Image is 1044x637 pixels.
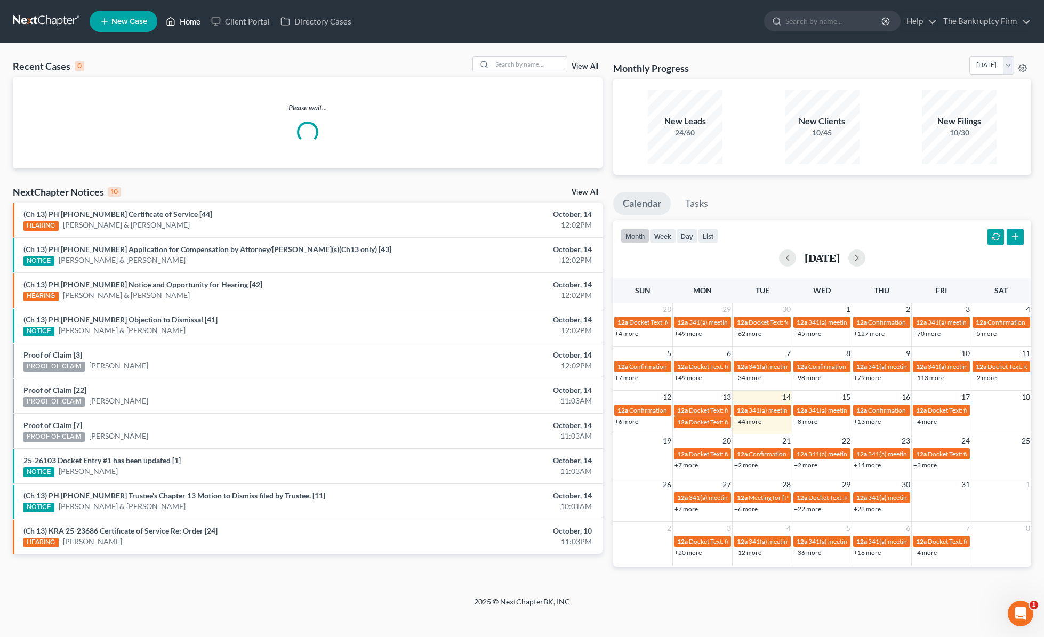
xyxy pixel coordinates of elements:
span: 341(a) meeting for [PERSON_NAME] [808,318,911,326]
span: 5 [666,347,672,360]
a: +98 more [794,374,821,382]
span: Confirmation Hearing for [PERSON_NAME] & [PERSON_NAME] [808,362,987,370]
span: 28 [662,303,672,316]
span: 12a [677,537,688,545]
a: +7 more [674,461,698,469]
span: 341(a) meeting for [PERSON_NAME] [808,537,911,545]
span: 5 [845,522,852,535]
span: 341(a) meeting for Spenser Love Sr. & [PERSON_NAME] Love [749,362,917,370]
a: +49 more [674,374,702,382]
a: View All [572,189,598,196]
span: 31 [960,478,971,491]
button: day [676,229,698,243]
span: 16 [901,391,911,404]
span: 2 [905,303,911,316]
a: [PERSON_NAME] [63,536,122,547]
span: 7 [965,522,971,535]
a: (Ch 13) PH [PHONE_NUMBER] Notice and Opportunity for Hearing [42] [23,280,262,289]
a: +3 more [913,461,937,469]
span: 12a [797,450,807,458]
div: 12:02PM [409,220,592,230]
div: NextChapter Notices [13,186,121,198]
span: Confirmation hearing for [PERSON_NAME] [868,406,989,414]
span: Docket Text: for [PERSON_NAME] [749,318,844,326]
a: Client Portal [206,12,275,31]
p: Please wait... [13,102,603,113]
div: HEARING [23,221,59,231]
span: 21 [781,434,792,447]
div: 24/60 [648,127,722,138]
div: Recent Cases [13,60,84,72]
a: +7 more [674,505,698,513]
a: +45 more [794,329,821,337]
span: 18 [1021,391,1031,404]
span: Docket Text: for [PERSON_NAME] [689,450,784,458]
div: October, 14 [409,244,592,255]
span: 17 [960,391,971,404]
span: Docket Text: for [PERSON_NAME] [928,537,1023,545]
span: 12a [737,494,748,502]
span: 28 [781,478,792,491]
span: 12a [677,362,688,370]
a: 25-26103 Docket Entry #1 has been updated [1] [23,456,181,465]
div: PROOF OF CLAIM [23,397,85,407]
div: 0 [75,61,84,71]
div: New Leads [648,115,722,127]
div: October, 14 [409,279,592,290]
span: 3 [965,303,971,316]
span: Confirmation Hearing for [PERSON_NAME] [629,406,751,414]
a: The Bankruptcy Firm [938,12,1031,31]
div: NOTICE [23,503,54,512]
span: 341(a) meeting for [PERSON_NAME] Person [749,537,872,545]
span: 12a [677,450,688,458]
span: 12a [916,318,927,326]
span: 12a [856,494,867,502]
span: 7 [785,347,792,360]
a: (Ch 13) KRA 25-23686 Certificate of Service Re: Order [24] [23,526,218,535]
span: Thu [874,286,889,295]
div: 10:01AM [409,501,592,512]
a: +79 more [854,374,881,382]
a: (Ch 13) PH [PHONE_NUMBER] Application for Compensation by Attorney/[PERSON_NAME](s)(Ch13 only) [43] [23,245,391,254]
div: HEARING [23,538,59,547]
span: Docket Text: for [PERSON_NAME] & [PERSON_NAME] [689,406,841,414]
div: 2025 © NextChapterBK, INC [218,596,826,616]
div: 10/30 [922,127,997,138]
span: Docket Text: for [PERSON_NAME] [928,406,1023,414]
span: Docket Text: for [PERSON_NAME] & [PERSON_NAME] [689,418,841,426]
span: 12a [797,406,807,414]
button: month [621,229,649,243]
a: +14 more [854,461,881,469]
a: Help [901,12,937,31]
div: October, 10 [409,526,592,536]
h3: Monthly Progress [613,62,689,75]
a: Calendar [613,192,671,215]
a: +4 more [913,549,937,557]
span: 341(a) meeting for [PERSON_NAME] [689,318,792,326]
span: 4 [785,522,792,535]
span: Docket Text: for [PERSON_NAME] [629,318,725,326]
span: 12a [617,318,628,326]
span: Mon [693,286,712,295]
div: October, 14 [409,385,592,396]
div: October, 14 [409,315,592,325]
a: [PERSON_NAME] & [PERSON_NAME] [63,290,190,301]
div: 12:02PM [409,255,592,265]
div: 11:03AM [409,431,592,441]
div: PROOF OF CLAIM [23,362,85,372]
span: Docket Text: for [PERSON_NAME] [689,362,784,370]
span: 341(a) meeting for [PERSON_NAME] [928,318,1031,326]
span: 3 [726,522,732,535]
a: +6 more [615,417,638,425]
a: [PERSON_NAME] & [PERSON_NAME] [59,501,186,512]
span: 8 [1025,522,1031,535]
input: Search by name... [785,11,883,31]
span: 12a [856,450,867,458]
a: [PERSON_NAME] & [PERSON_NAME] [59,325,186,336]
span: 1 [1025,478,1031,491]
div: 11:03AM [409,396,592,406]
span: 4 [1025,303,1031,316]
a: (Ch 13) PH [PHONE_NUMBER] Objection to Dismissal [41] [23,315,218,324]
a: [PERSON_NAME] [89,396,148,406]
span: 12a [797,318,807,326]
